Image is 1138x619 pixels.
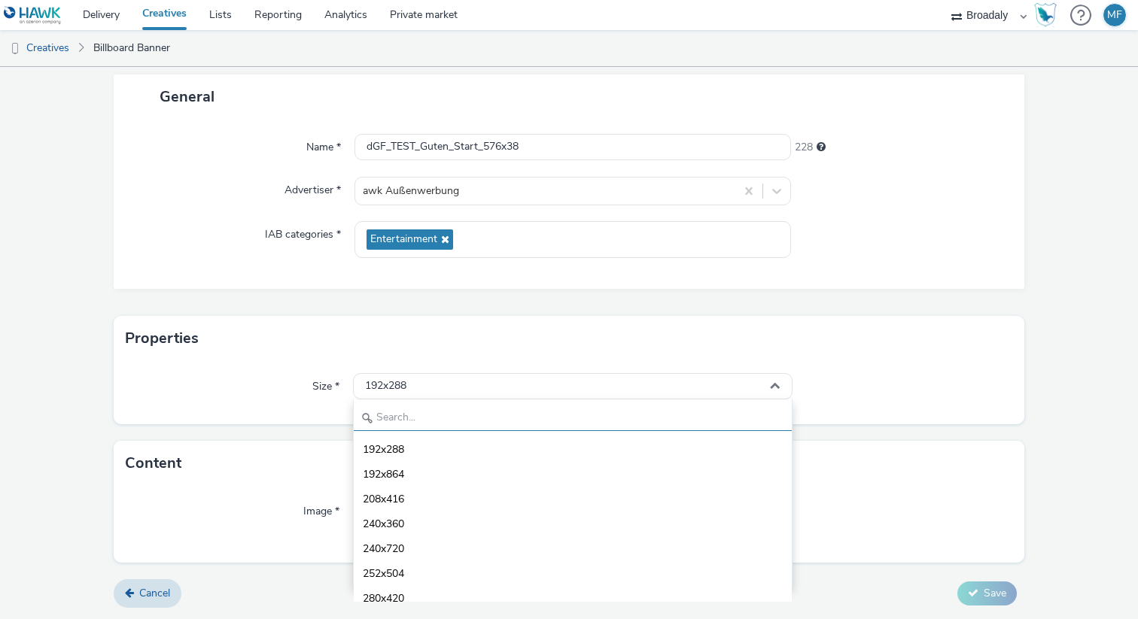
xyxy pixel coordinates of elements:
label: Image * [297,498,345,519]
label: Name * [300,134,347,155]
h3: Content [125,452,181,475]
span: 240x720 [363,542,404,557]
span: Cancel [139,586,170,600]
span: 208x416 [363,492,404,507]
div: MF [1107,4,1122,26]
span: Entertainment [370,233,437,246]
div: Maximum 255 characters [817,140,826,155]
h3: Properties [125,327,199,350]
label: Advertiser * [278,177,347,198]
span: 240x360 [363,517,404,532]
img: Hawk Academy [1034,3,1057,27]
span: 192x864 [363,467,404,482]
label: IAB categories * [259,221,347,242]
span: 280x420 [363,591,404,606]
input: Search... [354,405,792,431]
span: 228 [795,140,813,155]
span: Save [984,586,1006,600]
a: Cancel [114,579,181,608]
span: 192x288 [365,380,406,393]
a: Hawk Academy [1034,3,1063,27]
img: dooh [8,41,23,56]
button: Save [957,581,1017,605]
span: 192x288 [363,442,404,457]
img: undefined Logo [4,6,62,25]
span: General [160,86,215,107]
input: Name [354,134,791,160]
a: Billboard Banner [86,30,178,66]
label: Size * [306,373,345,394]
span: 252x504 [363,566,404,581]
